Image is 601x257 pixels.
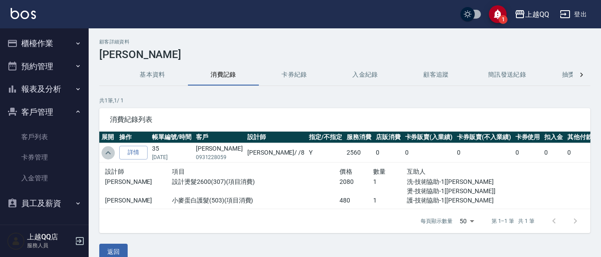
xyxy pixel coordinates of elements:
a: 入金管理 [4,168,85,188]
button: 櫃檯作業 [4,32,85,55]
span: 1 [499,15,507,24]
th: 扣入金 [542,132,565,143]
td: [PERSON_NAME] / /8 [245,143,307,163]
span: 互助人 [407,168,426,175]
h2: 顧客詳細資料 [99,39,590,45]
img: Logo [11,8,36,19]
button: 簡訊發送紀錄 [472,64,542,86]
th: 卡券使用 [513,132,542,143]
th: 卡券販賣(不入業績) [455,132,513,143]
th: 展開 [99,132,117,143]
span: 數量 [373,168,386,175]
td: 0 [455,143,513,163]
th: 客戶 [194,132,245,143]
h5: 上越QQ店 [27,233,72,241]
button: 入金紀錄 [330,64,401,86]
button: 上越QQ [511,5,553,23]
th: 操作 [117,132,150,143]
span: 消費紀錄列表 [110,115,580,124]
p: 護-技術協助-1[[PERSON_NAME] [407,196,507,205]
div: 50 [456,209,477,233]
p: 1 [373,177,407,187]
p: 480 [340,196,373,205]
button: 卡券紀錄 [259,64,330,86]
button: 員工及薪資 [4,192,85,215]
a: 卡券管理 [4,147,85,167]
th: 店販消費 [374,132,403,143]
p: 共 1 筆, 1 / 1 [99,97,590,105]
td: [PERSON_NAME] [194,143,245,163]
td: 2560 [344,143,374,163]
th: 帳單編號/時間 [150,132,194,143]
button: 報表及分析 [4,78,85,101]
button: 客戶管理 [4,101,85,124]
button: save [489,5,507,23]
div: 上越QQ [525,9,549,20]
td: Y [307,143,344,163]
p: [PERSON_NAME] [105,196,172,205]
p: [DATE] [152,153,191,161]
td: 0 [374,143,403,163]
button: 基本資料 [117,64,188,86]
p: 服務人員 [27,241,72,249]
p: 第 1–1 筆 共 1 筆 [492,217,535,225]
p: 洗-技術協助-1[[PERSON_NAME] [407,177,507,187]
td: 0 [542,143,565,163]
button: 預約管理 [4,55,85,78]
td: 0 [513,143,542,163]
th: 卡券販賣(入業績) [403,132,455,143]
p: 2080 [340,177,373,187]
p: 1 [373,196,407,205]
td: 0 [403,143,455,163]
p: 設計燙髮2600(307)(項目消費) [172,177,340,187]
a: 客戶列表 [4,127,85,147]
td: 35 [150,143,194,163]
a: 詳情 [119,146,148,160]
button: expand row [101,146,115,160]
p: 0931228059 [196,153,243,161]
span: 項目 [172,168,185,175]
h3: [PERSON_NAME] [99,48,590,61]
button: 登出 [556,6,590,23]
p: 燙-技術協助-1[[PERSON_NAME]] [407,187,507,196]
th: 設計師 [245,132,307,143]
th: 服務消費 [344,132,374,143]
span: 價格 [340,168,352,175]
button: 顧客追蹤 [401,64,472,86]
p: [PERSON_NAME] [105,177,172,187]
p: 小麥蛋白護髮(503)(項目消費) [172,196,340,205]
img: Person [7,232,25,250]
button: 消費記錄 [188,64,259,86]
span: 設計師 [105,168,124,175]
th: 指定/不指定 [307,132,344,143]
p: 每頁顯示數量 [421,217,453,225]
